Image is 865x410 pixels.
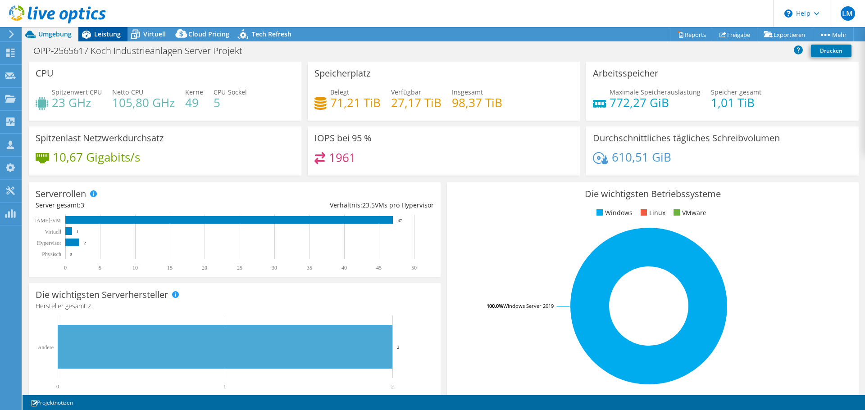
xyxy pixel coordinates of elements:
[330,88,349,96] span: Belegt
[132,265,138,271] text: 10
[214,88,247,96] span: CPU-Sockel
[713,27,757,41] a: Freigabe
[45,229,61,235] text: Virtuell
[314,133,372,143] h3: IOPS bei 95 %
[812,27,854,41] a: Mehr
[24,397,79,408] a: Projektnotizen
[610,98,701,108] h4: 772,27 GiB
[593,133,780,143] h3: Durchschnittliches tägliches Schreibvolumen
[84,241,86,245] text: 2
[36,200,235,210] div: Server gesamt:
[452,98,502,108] h4: 98,37 TiB
[77,230,79,234] text: 1
[487,302,503,309] tspan: 100.0%
[307,265,312,271] text: 35
[671,208,706,218] li: VMware
[362,201,375,209] span: 23.5
[376,265,382,271] text: 45
[503,302,554,309] tspan: Windows Server 2019
[330,98,381,108] h4: 71,21 TiB
[38,30,72,38] span: Umgebung
[237,265,242,271] text: 25
[454,189,852,199] h3: Die wichtigsten Betriebssysteme
[52,98,102,108] h4: 23 GHz
[235,200,434,210] div: Verhältnis: VMs pro Hypervisor
[841,6,855,21] span: LM
[391,383,394,390] text: 2
[70,252,72,257] text: 0
[214,98,247,108] h4: 5
[29,46,256,56] h1: OPP-2565617 Koch Industrieanlagen Server Projekt
[610,88,701,96] span: Maximale Speicherauslastung
[252,30,291,38] span: Tech Refresh
[711,98,761,108] h4: 1,01 TiB
[638,208,665,218] li: Linux
[185,88,203,96] span: Kerne
[670,27,713,41] a: Reports
[329,153,356,162] h4: 1961
[87,302,91,310] span: 2
[202,265,207,271] text: 20
[314,68,370,78] h3: Speicherplatz
[167,265,173,271] text: 15
[188,30,229,38] span: Cloud Pricing
[594,208,633,218] li: Windows
[757,27,812,41] a: Exportieren
[81,201,84,209] span: 3
[42,251,61,257] text: Physisch
[411,265,417,271] text: 50
[112,98,175,108] h4: 105,80 GHz
[38,344,54,351] text: Andere
[52,88,102,96] span: Spitzenwert CPU
[143,30,166,38] span: Virtuell
[272,265,277,271] text: 30
[53,152,140,162] h4: 10,67 Gigabits/s
[391,88,421,96] span: Verfügbar
[185,98,203,108] h4: 49
[593,68,658,78] h3: Arbeitsspeicher
[36,133,164,143] h3: Spitzenlast Netzwerkdurchsatz
[56,383,59,390] text: 0
[36,189,86,199] h3: Serverrollen
[94,30,121,38] span: Leistung
[452,88,483,96] span: Insgesamt
[223,383,226,390] text: 1
[36,68,54,78] h3: CPU
[64,265,67,271] text: 0
[36,301,434,311] h4: Hersteller gesamt:
[711,88,761,96] span: Speicher gesamt
[612,152,671,162] h4: 610,51 GiB
[99,265,101,271] text: 5
[811,45,851,57] a: Drucken
[784,9,792,18] svg: \n
[391,98,442,108] h4: 27,17 TiB
[37,240,61,246] text: Hypervisor
[36,290,168,300] h3: Die wichtigsten Serverhersteller
[397,344,400,350] text: 2
[398,218,402,223] text: 47
[112,88,143,96] span: Netto-CPU
[341,265,347,271] text: 40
